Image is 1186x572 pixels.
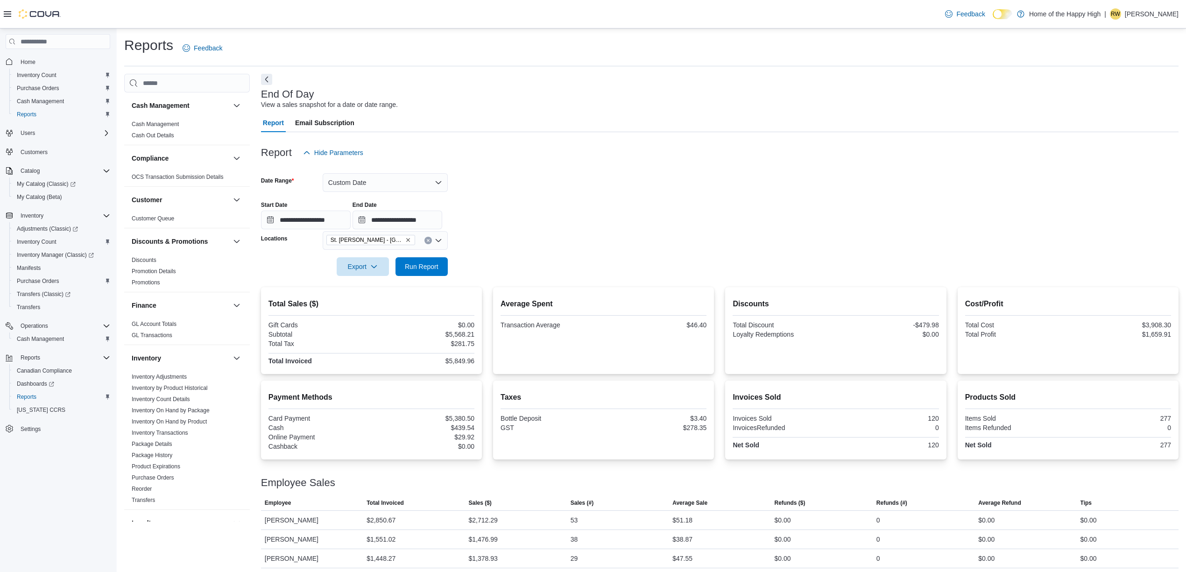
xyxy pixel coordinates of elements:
span: Tips [1080,499,1092,507]
div: Gift Cards [268,321,370,329]
h3: End Of Day [261,89,314,100]
div: Total Tax [268,340,370,347]
strong: Net Sold [965,441,992,449]
span: Cash Management [13,96,110,107]
div: $5,849.96 [373,357,474,365]
div: 38 [571,534,578,545]
span: OCS Transaction Submission Details [132,173,224,181]
input: Press the down key to open a popover containing a calendar. [353,211,442,229]
a: Adjustments (Classic) [13,223,82,234]
button: Inventory [17,210,47,221]
h3: Compliance [132,154,169,163]
div: Compliance [124,171,250,186]
span: Dark Mode [993,19,993,20]
button: Cash Management [231,100,242,111]
span: Operations [21,322,48,330]
button: Operations [2,319,114,332]
div: Cash [268,424,370,431]
h2: Payment Methods [268,392,474,403]
span: Inventory On Hand by Product [132,418,207,425]
div: Cash Management [124,119,250,145]
span: Reports [13,109,110,120]
span: Transfers (Classic) [13,289,110,300]
div: $0.00 [838,331,939,338]
button: Hide Parameters [299,143,367,162]
span: Purchase Orders [132,474,174,481]
div: 0 [876,515,880,526]
a: Purchase Orders [13,275,63,287]
h3: Customer [132,195,162,205]
span: Home [17,56,110,67]
a: Dashboards [13,378,58,389]
button: Inventory Count [9,235,114,248]
div: $0.00 [978,534,995,545]
span: Inventory On Hand by Package [132,407,210,414]
img: Cova [19,9,61,19]
button: Reports [9,390,114,403]
span: Inventory Count [17,238,56,246]
span: Washington CCRS [13,404,110,416]
span: Purchase Orders [17,277,59,285]
label: End Date [353,201,377,209]
span: Operations [17,320,110,332]
span: My Catalog (Beta) [13,191,110,203]
div: Card Payment [268,415,370,422]
div: Subtotal [268,331,370,338]
button: Loyalty [132,518,229,528]
h1: Reports [124,36,173,55]
button: Next [261,74,272,85]
button: Inventory [132,353,229,363]
button: Cash Management [132,101,229,110]
span: Reports [17,111,36,118]
button: Cash Management [9,95,114,108]
a: Settings [17,424,44,435]
span: My Catalog (Classic) [17,180,76,188]
div: Total Discount [733,321,834,329]
button: Canadian Compliance [9,364,114,377]
button: Cash Management [9,332,114,346]
button: Catalog [17,165,43,177]
label: Date Range [261,177,294,184]
button: Export [337,257,389,276]
span: Inventory [17,210,110,221]
h3: Employee Sales [261,477,335,488]
a: Reports [13,109,40,120]
span: RW [1111,8,1120,20]
span: [US_STATE] CCRS [17,406,65,414]
div: $3.40 [606,415,707,422]
span: Refunds (#) [876,499,907,507]
a: Adjustments (Classic) [9,222,114,235]
span: My Catalog (Beta) [17,193,62,201]
button: Settings [2,422,114,436]
span: Reports [17,393,36,401]
a: Inventory Adjustments [132,374,187,380]
button: Purchase Orders [9,82,114,95]
span: Inventory [21,212,43,219]
button: Users [2,127,114,140]
span: Sales (#) [571,499,593,507]
div: Total Profit [965,331,1066,338]
span: Total Invoiced [367,499,404,507]
div: $47.55 [672,553,692,564]
div: [PERSON_NAME] [261,549,363,568]
a: Inventory Count [13,236,60,247]
button: Finance [231,300,242,311]
a: My Catalog (Beta) [13,191,66,203]
a: Package History [132,452,172,459]
div: 277 [1070,441,1171,449]
h2: Cost/Profit [965,298,1171,310]
a: Product Expirations [132,463,180,470]
div: Finance [124,318,250,345]
strong: Net Sold [733,441,759,449]
strong: Total Invoiced [268,357,312,365]
button: Operations [17,320,52,332]
span: Promotion Details [132,268,176,275]
a: Cash Management [13,333,68,345]
div: $5,380.50 [373,415,474,422]
h3: Loyalty [132,518,155,528]
div: Online Payment [268,433,370,441]
div: $281.75 [373,340,474,347]
span: Manifests [13,262,110,274]
a: Cash Management [13,96,68,107]
div: Items Sold [965,415,1066,422]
